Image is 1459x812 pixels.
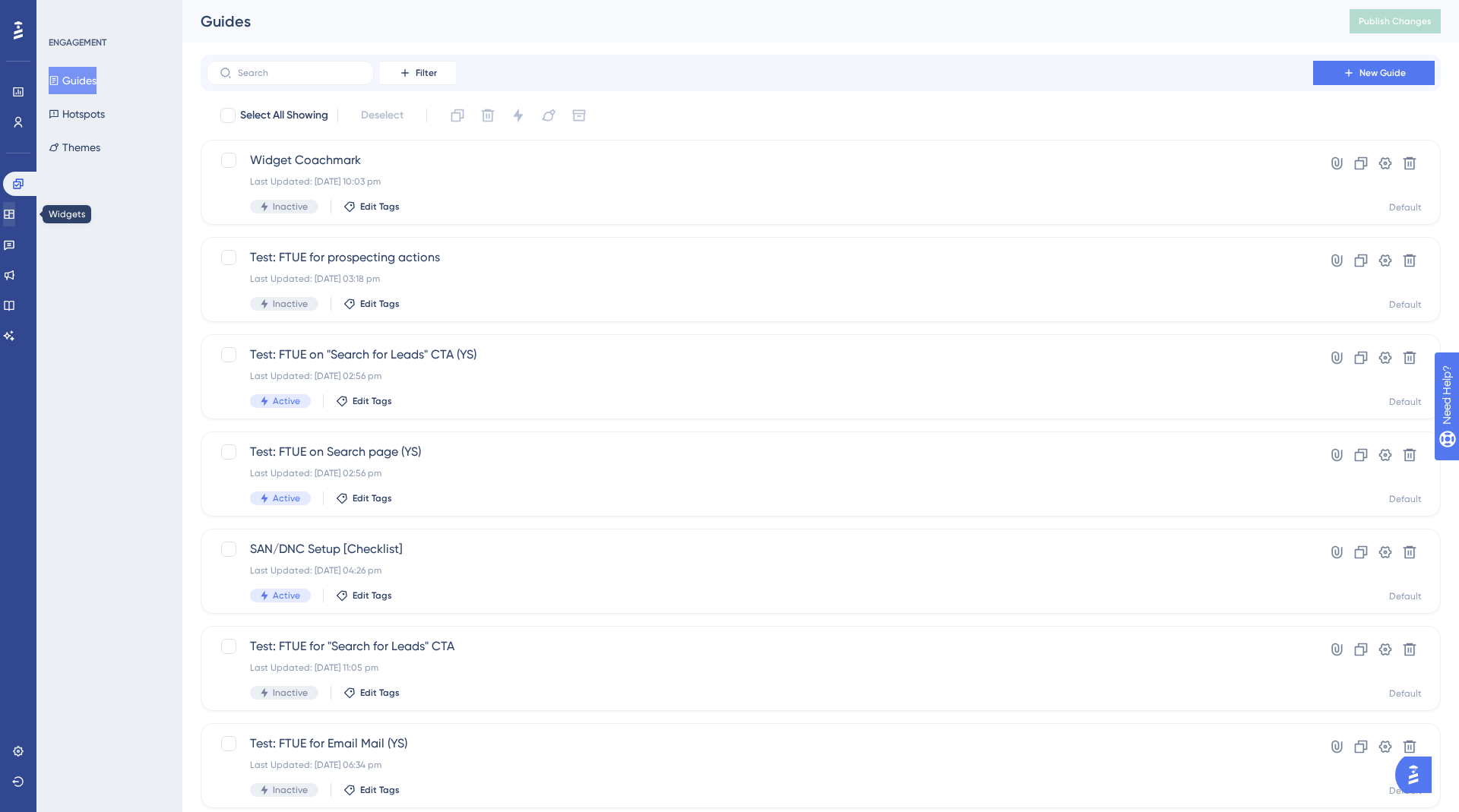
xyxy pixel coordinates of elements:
button: Edit Tags [343,298,400,310]
div: Default [1389,785,1422,797]
button: Edit Tags [336,492,392,504]
div: Last Updated: [DATE] 03:18 pm [250,273,1270,285]
span: Publish Changes [1359,15,1432,27]
div: Default [1389,396,1422,408]
span: Filter [416,67,437,79]
span: Inactive [273,298,308,310]
button: Hotspots [49,100,105,128]
span: SAN/DNC Setup [Checklist] [250,540,1270,558]
div: Last Updated: [DATE] 06:34 pm [250,759,1270,771]
span: Deselect [361,106,404,125]
div: Default [1389,493,1422,505]
button: Edit Tags [336,589,392,602]
span: Edit Tags [360,201,400,213]
span: Active [273,395,300,407]
button: Filter [380,61,456,85]
button: Edit Tags [343,201,400,213]
div: ENGAGEMENT [49,36,106,49]
div: Last Updated: [DATE] 04:26 pm [250,564,1270,577]
span: Edit Tags [353,395,392,407]
div: Last Updated: [DATE] 10:03 pm [250,175,1270,188]
button: New Guide [1313,61,1435,85]
span: Inactive [273,784,308,796]
span: Test: FTUE for prospecting actions [250,248,1270,267]
div: Default [1389,687,1422,700]
div: Default [1389,590,1422,602]
span: Test: FTUE on "Search for Leads" CTA (YS) [250,346,1270,364]
button: Guides [49,67,97,94]
span: Edit Tags [353,492,392,504]
span: Active [273,492,300,504]
span: Inactive [273,687,308,699]
div: Last Updated: [DATE] 02:56 pm [250,370,1270,382]
button: Deselect [347,102,417,129]
div: Last Updated: [DATE] 11:05 pm [250,662,1270,674]
span: Edit Tags [360,784,400,796]
button: Edit Tags [343,784,400,796]
span: Need Help? [36,4,95,22]
div: Default [1389,201,1422,213]
span: Test: FTUE for "Search for Leads" CTA [250,637,1270,656]
span: Widget Coachmark [250,151,1270,169]
span: Edit Tags [360,298,400,310]
iframe: UserGuiding AI Assistant Launcher [1395,752,1441,798]
input: Search [238,68,361,78]
div: Default [1389,299,1422,311]
span: Test: FTUE for Email Mail (YS) [250,735,1270,753]
span: Select All Showing [240,106,328,125]
button: Publish Changes [1350,9,1441,33]
div: Guides [201,11,1312,32]
div: Last Updated: [DATE] 02:56 pm [250,467,1270,479]
span: Test: FTUE on Search page (YS) [250,443,1270,461]
span: New Guide [1359,67,1406,79]
span: Edit Tags [360,687,400,699]
span: Edit Tags [353,589,392,602]
span: Active [273,589,300,602]
span: Inactive [273,201,308,213]
button: Edit Tags [336,395,392,407]
button: Edit Tags [343,687,400,699]
button: Themes [49,134,100,161]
